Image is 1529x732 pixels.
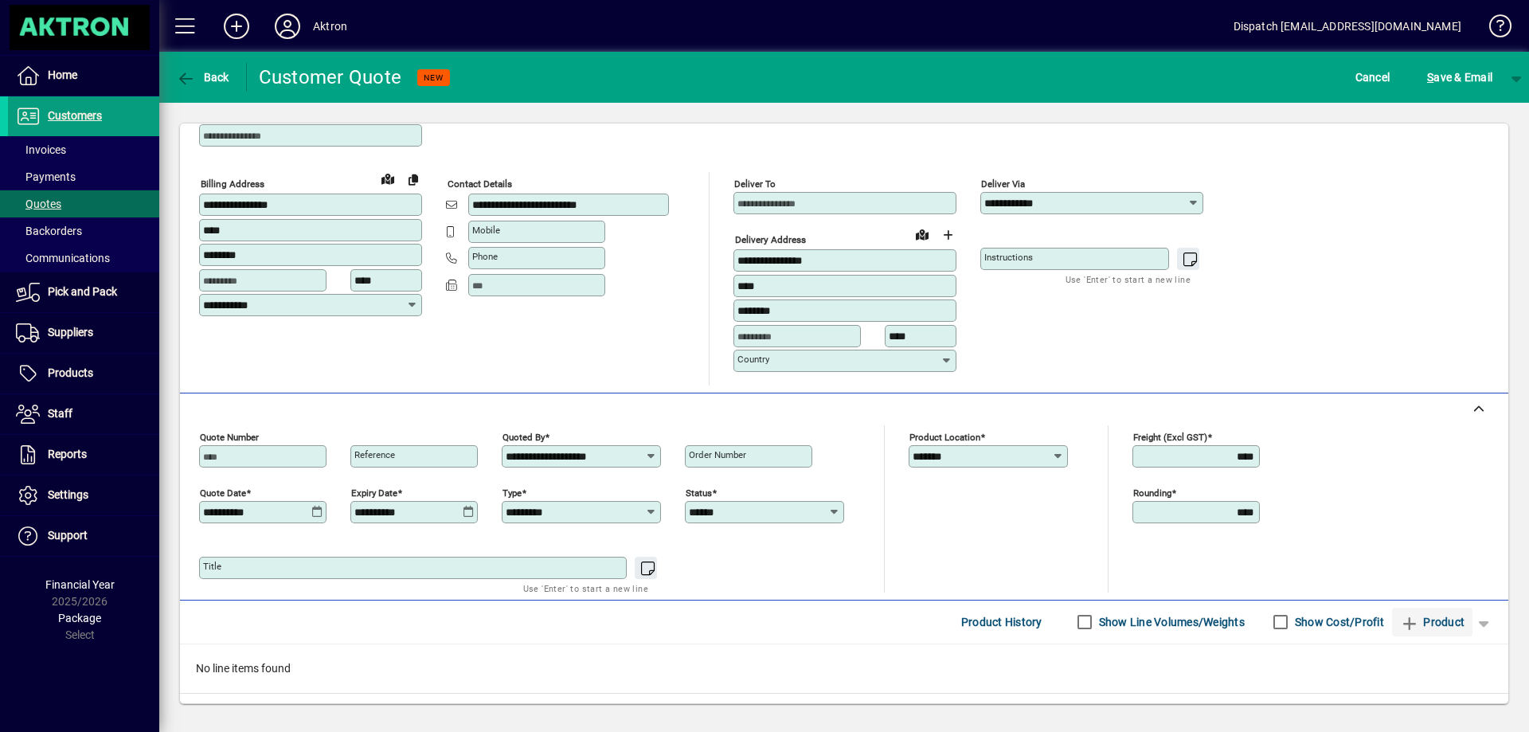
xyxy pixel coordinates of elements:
a: Backorders [8,217,159,245]
span: Financial Year [45,578,115,591]
a: Products [8,354,159,393]
div: Dispatch [EMAIL_ADDRESS][DOMAIN_NAME] [1234,14,1461,39]
button: Add [211,12,262,41]
mat-label: Quote number [200,431,259,442]
button: Cancel [1351,63,1394,92]
span: Back [176,71,229,84]
mat-label: Expiry date [351,487,397,498]
span: Cancel [1355,65,1390,90]
span: Suppliers [48,326,93,339]
span: Communications [16,252,110,264]
mat-label: Deliver To [734,178,776,190]
span: Product History [961,609,1042,635]
div: Aktron [313,14,347,39]
mat-hint: Use 'Enter' to start a new line [523,579,648,597]
span: S [1427,71,1433,84]
mat-label: Title [203,561,221,572]
mat-label: Rounding [1133,487,1171,498]
span: Reports [48,448,87,460]
mat-label: Country [737,354,769,365]
a: Pick and Pack [8,272,159,312]
a: Support [8,516,159,556]
a: Staff [8,394,159,434]
span: Invoices [16,143,66,156]
span: Support [48,529,88,542]
span: NEW [424,72,444,83]
a: Quotes [8,190,159,217]
span: ave & Email [1427,65,1492,90]
span: Home [48,69,77,81]
button: Product History [955,608,1049,636]
mat-label: Instructions [984,252,1033,263]
a: Knowledge Base [1477,3,1509,55]
div: Customer Quote [259,65,402,90]
span: Product [1400,609,1464,635]
mat-label: Reference [354,449,395,460]
span: Pick and Pack [48,285,117,298]
span: Customers [48,109,102,122]
a: Suppliers [8,313,159,353]
mat-label: Type [502,487,522,498]
a: Invoices [8,136,159,163]
mat-label: Mobile [472,225,500,236]
a: Payments [8,163,159,190]
mat-label: Product location [909,431,980,442]
mat-hint: Use 'Enter' to start a new line [1066,270,1191,288]
label: Show Line Volumes/Weights [1096,614,1245,630]
mat-label: Quoted by [502,431,545,442]
span: Staff [48,407,72,420]
a: Settings [8,476,159,515]
a: View on map [909,221,935,247]
button: Save & Email [1419,63,1500,92]
span: Quotes [16,198,61,210]
span: Settings [48,488,88,501]
div: No line items found [180,644,1508,693]
label: Show Cost/Profit [1292,614,1384,630]
mat-label: Order number [689,449,746,460]
a: Communications [8,245,159,272]
button: Product [1392,608,1472,636]
button: Copy to Delivery address [401,166,426,192]
a: Reports [8,435,159,475]
button: Choose address [935,222,960,248]
app-page-header-button: Back [159,63,247,92]
span: Backorders [16,225,82,237]
mat-label: Deliver via [981,178,1025,190]
mat-label: Status [686,487,712,498]
mat-label: Freight (excl GST) [1133,431,1207,442]
a: View on map [375,166,401,191]
span: Payments [16,170,76,183]
mat-label: Phone [472,251,498,262]
a: Home [8,56,159,96]
span: Products [48,366,93,379]
button: Profile [262,12,313,41]
mat-label: Quote date [200,487,246,498]
button: Back [172,63,233,92]
span: Package [58,612,101,624]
